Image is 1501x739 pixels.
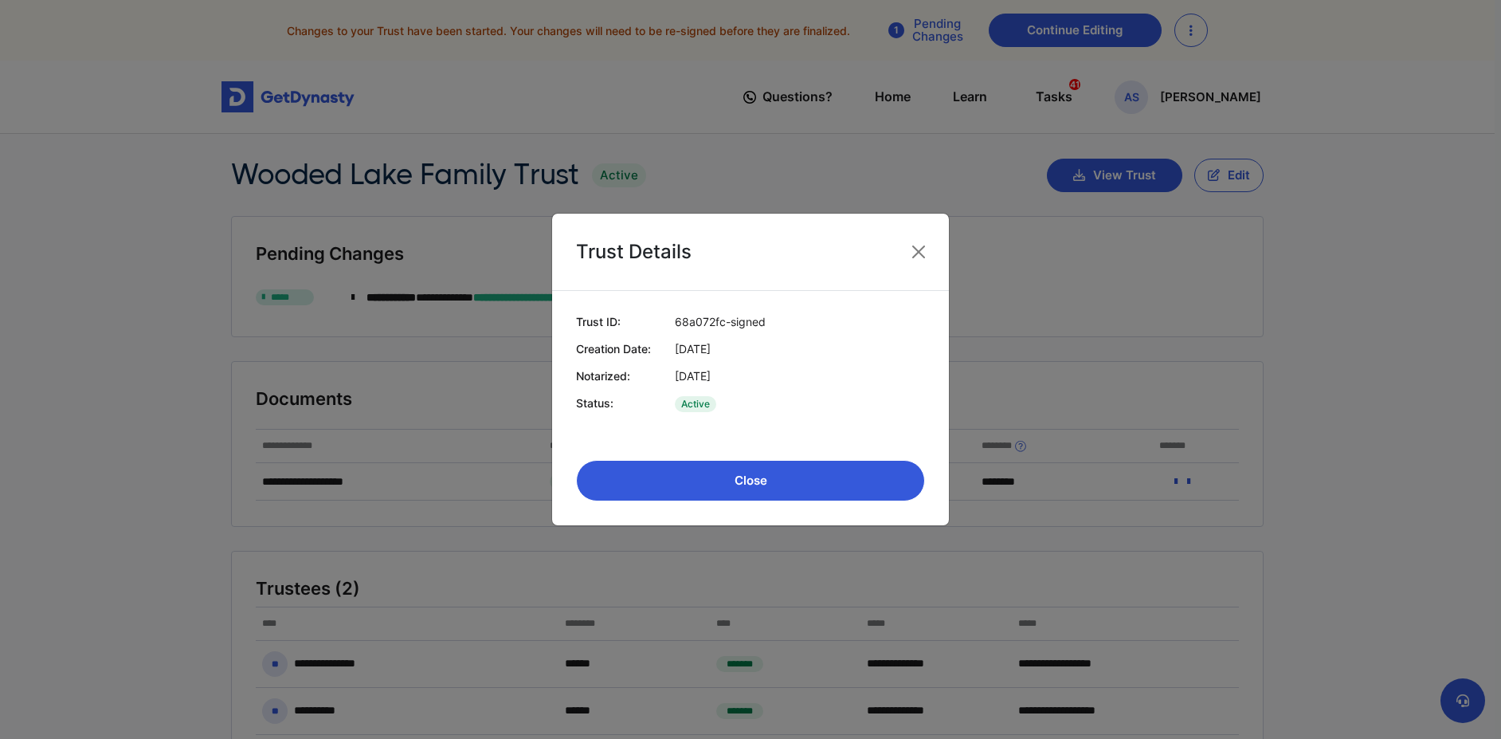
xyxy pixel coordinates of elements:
div: Trust Details [576,238,692,266]
div: [DATE] [675,369,925,384]
div: Status: [576,396,651,412]
button: Close [906,239,931,265]
div: [DATE] [675,342,925,357]
div: Notarized: [576,369,651,384]
span: Active [675,396,716,412]
div: Trust ID: [576,315,651,330]
div: Creation Date: [576,342,651,357]
div: 68a072fc-signed [675,315,925,330]
button: Close [576,460,925,501]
